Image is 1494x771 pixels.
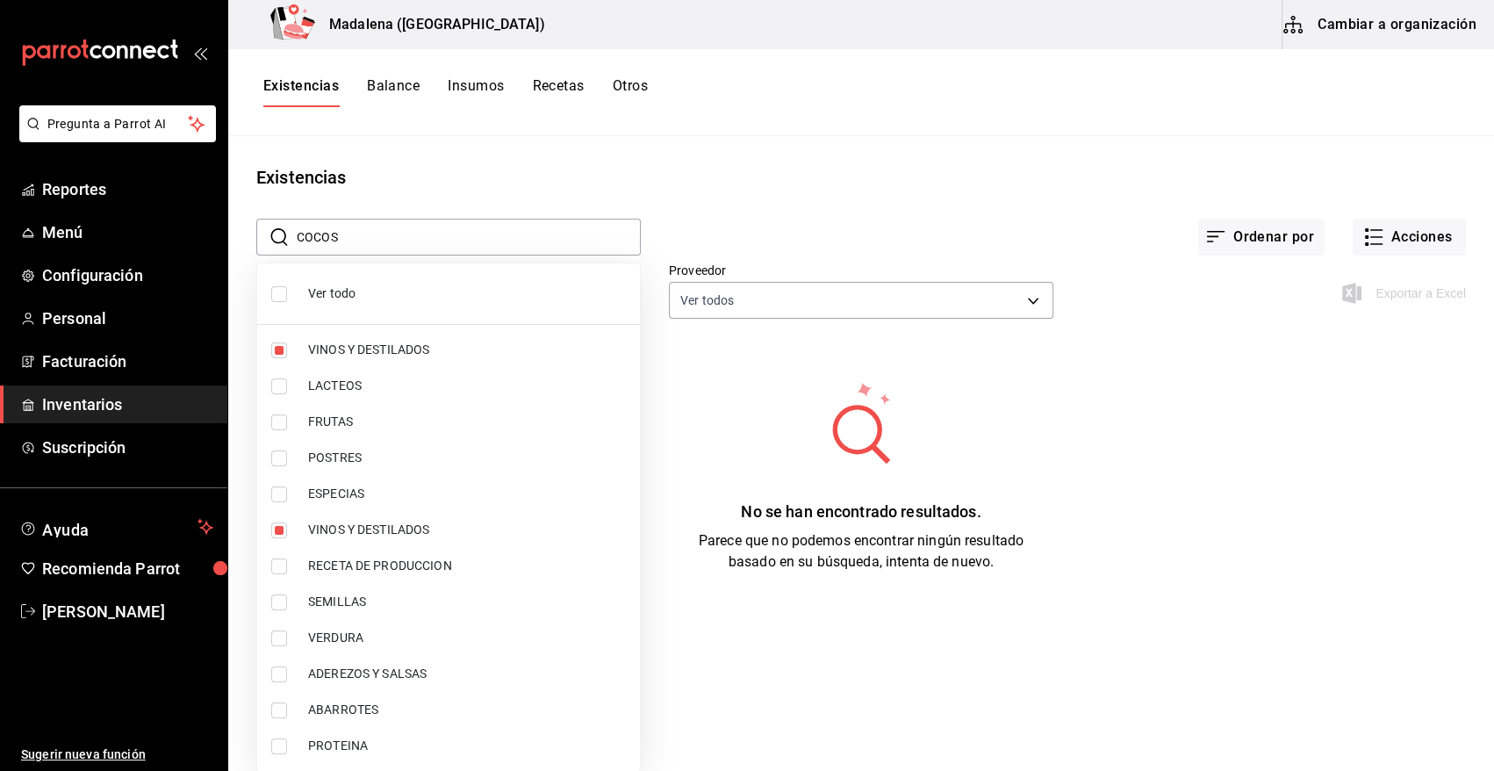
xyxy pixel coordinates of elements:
span: ABARROTES [308,701,626,719]
span: POSTRES [308,449,626,467]
span: Ver todo [308,285,626,303]
span: ADEREZOS Y SALSAS [308,665,626,683]
span: RECETA DE PRODUCCION [308,557,626,575]
span: PROTEINA [308,737,626,755]
span: SEMILLAS [308,593,626,611]
span: VINOS Y DESTILADOS [308,521,626,539]
span: ESPECIAS [308,485,626,503]
span: VINOS Y DESTILADOS [308,341,626,359]
span: VERDURA [308,629,626,647]
span: LACTEOS [308,377,626,395]
span: FRUTAS [308,413,626,431]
